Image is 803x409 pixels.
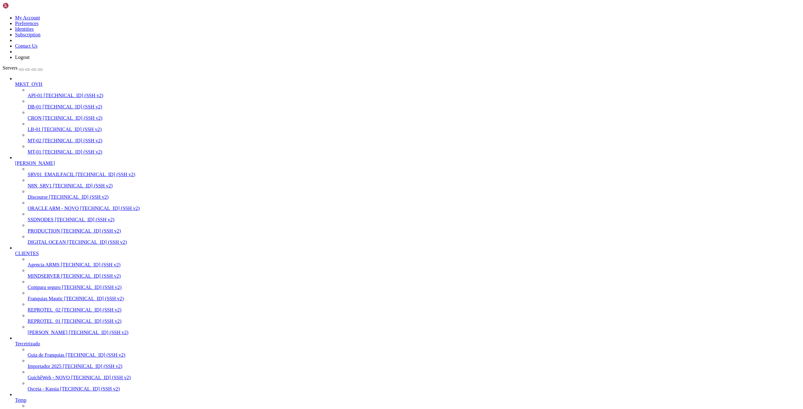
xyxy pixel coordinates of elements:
[28,296,800,302] a: Franquias Mautic [TECHNICAL_ID] (SSH v2)
[28,296,63,301] span: Franquias Mautic
[28,138,41,143] span: MT-02
[28,256,800,268] li: Agencia ARMS [TECHNICAL_ID] (SSH v2)
[28,223,800,234] li: PRODUCTION [TECHNICAL_ID] (SSH v2)
[28,239,66,245] span: DIGITAL OCEAN
[28,87,800,98] li: API-01 [TECHNICAL_ID] (SSH v2)
[28,183,52,188] span: N8N_SRV1
[28,200,800,211] li: ORACLE ARM - NOVO [TECHNICAL_ID] (SSH v2)
[67,239,127,245] span: [TECHNICAL_ID] (SSH v2)
[28,375,800,380] a: GuichêWeb - NOVO [TECHNICAL_ID] (SSH v2)
[28,386,59,391] span: Osceia - Kassia
[28,189,800,200] li: Discourse [TECHNICAL_ID] (SSH v2)
[28,313,800,324] li: REPROTEL_01 [TECHNICAL_ID] (SSH v2)
[28,166,800,177] li: SRV01_EMAILFACIL [TECHNICAL_ID] (SSH v2)
[28,115,41,121] span: CRON
[28,183,800,189] a: N8N_SRV1 [TECHNICAL_ID] (SSH v2)
[28,206,79,211] span: ORACLE ARM - NOVO
[15,43,38,49] a: Contact Us
[28,149,800,155] a: MT-01 [TECHNICAL_ID] (SSH v2)
[28,194,800,200] a: Discourse [TECHNICAL_ID] (SSH v2)
[28,273,800,279] a: MINDSERVER [TECHNICAL_ID] (SSH v2)
[43,149,102,155] span: [TECHNICAL_ID] (SSH v2)
[61,228,121,233] span: [TECHNICAL_ID] (SSH v2)
[62,285,121,290] span: [TECHNICAL_ID] (SSH v2)
[28,110,800,121] li: CRON [TECHNICAL_ID] (SSH v2)
[66,352,125,358] span: [TECHNICAL_ID] (SSH v2)
[43,138,102,143] span: [TECHNICAL_ID] (SSH v2)
[28,98,800,110] li: DB-01 [TECHNICAL_ID] (SSH v2)
[28,234,800,245] li: DIGITAL OCEAN [TECHNICAL_ID] (SSH v2)
[28,177,800,189] li: N8N_SRV1 [TECHNICAL_ID] (SSH v2)
[80,206,140,211] span: [TECHNICAL_ID] (SSH v2)
[28,104,800,110] a: DB-01 [TECHNICAL_ID] (SSH v2)
[28,364,61,369] span: Importador 2025
[28,279,800,290] li: Compara seguro [TECHNICAL_ID] (SSH v2)
[43,115,102,121] span: [TECHNICAL_ID] (SSH v2)
[3,65,18,71] span: Servers
[28,380,800,392] li: Osceia - Kassia [TECHNICAL_ID] (SSH v2)
[28,239,800,245] a: DIGITAL OCEAN [TECHNICAL_ID] (SSH v2)
[55,217,114,222] span: [TECHNICAL_ID] (SSH v2)
[15,76,800,155] li: MKST_OVH
[53,183,113,188] span: [TECHNICAL_ID] (SSH v2)
[28,302,800,313] li: REPROTEL_02 [TECHNICAL_ID] (SSH v2)
[15,15,40,20] a: My Account
[28,347,800,358] li: Guia de Franquias [TECHNICAL_ID] (SSH v2)
[15,55,29,60] a: Logout
[28,307,61,312] span: REPROTEL_02
[28,127,41,132] span: LB-01
[15,251,39,256] span: CLIENTES
[62,307,121,312] span: [TECHNICAL_ID] (SSH v2)
[28,149,41,155] span: MT-01
[15,341,800,347] a: Terceirizado
[28,330,67,335] span: [PERSON_NAME]
[28,330,800,335] a: [PERSON_NAME] [TECHNICAL_ID] (SSH v2)
[15,160,800,166] a: [PERSON_NAME]
[15,160,55,166] span: [PERSON_NAME]
[28,369,800,380] li: GuichêWeb - NOVO [TECHNICAL_ID] (SSH v2)
[15,81,42,87] span: MKST_OVH
[28,386,800,392] a: Osceia - Kassia [TECHNICAL_ID] (SSH v2)
[28,121,800,132] li: LB-01 [TECHNICAL_ID] (SSH v2)
[28,115,800,121] a: CRON [TECHNICAL_ID] (SSH v2)
[49,194,109,200] span: [TECHNICAL_ID] (SSH v2)
[15,341,40,346] span: Terceirizado
[28,228,800,234] a: PRODUCTION [TECHNICAL_ID] (SSH v2)
[28,285,800,290] a: Compara seguro [TECHNICAL_ID] (SSH v2)
[15,32,40,37] a: Subscription
[61,262,120,267] span: [TECHNICAL_ID] (SSH v2)
[28,144,800,155] li: MT-01 [TECHNICAL_ID] (SSH v2)
[28,206,800,211] a: ORACLE ARM - NOVO [TECHNICAL_ID] (SSH v2)
[28,172,74,177] span: SRV01_EMAILFACIL
[28,127,800,132] a: LB-01 [TECHNICAL_ID] (SSH v2)
[28,132,800,144] li: MT-02 [TECHNICAL_ID] (SSH v2)
[28,352,800,358] a: Guia de Franquias [TECHNICAL_ID] (SSH v2)
[28,307,800,313] a: REPROTEL_02 [TECHNICAL_ID] (SSH v2)
[28,138,800,144] a: MT-02 [TECHNICAL_ID] (SSH v2)
[71,375,131,380] span: [TECHNICAL_ID] (SSH v2)
[28,211,800,223] li: SSDNODES [TECHNICAL_ID] (SSH v2)
[15,251,800,256] a: CLIENTES
[28,172,800,177] a: SRV01_EMAILFACIL [TECHNICAL_ID] (SSH v2)
[28,358,800,369] li: Importador 2025 [TECHNICAL_ID] (SSH v2)
[28,93,800,98] a: API-01 [TECHNICAL_ID] (SSH v2)
[28,194,48,200] span: Discourse
[28,364,800,369] a: Importador 2025 [TECHNICAL_ID] (SSH v2)
[62,318,121,324] span: [TECHNICAL_ID] (SSH v2)
[28,285,61,290] span: Compara seguro
[28,228,60,233] span: PRODUCTION
[28,318,61,324] span: REPROTEL_01
[42,127,102,132] span: [TECHNICAL_ID] (SSH v2)
[64,296,124,301] span: [TECHNICAL_ID] (SSH v2)
[28,375,70,380] span: GuichêWeb - NOVO
[15,155,800,245] li: [PERSON_NAME]
[15,397,26,403] span: Temp
[44,93,103,98] span: [TECHNICAL_ID] (SSH v2)
[15,335,800,392] li: Terceirizado
[28,104,41,109] span: DB-01
[15,21,39,26] a: Preferences
[60,386,120,391] span: [TECHNICAL_ID] (SSH v2)
[28,262,800,268] a: Agencia ARMS [TECHNICAL_ID] (SSH v2)
[15,245,800,335] li: CLIENTES
[61,273,121,279] span: [TECHNICAL_ID] (SSH v2)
